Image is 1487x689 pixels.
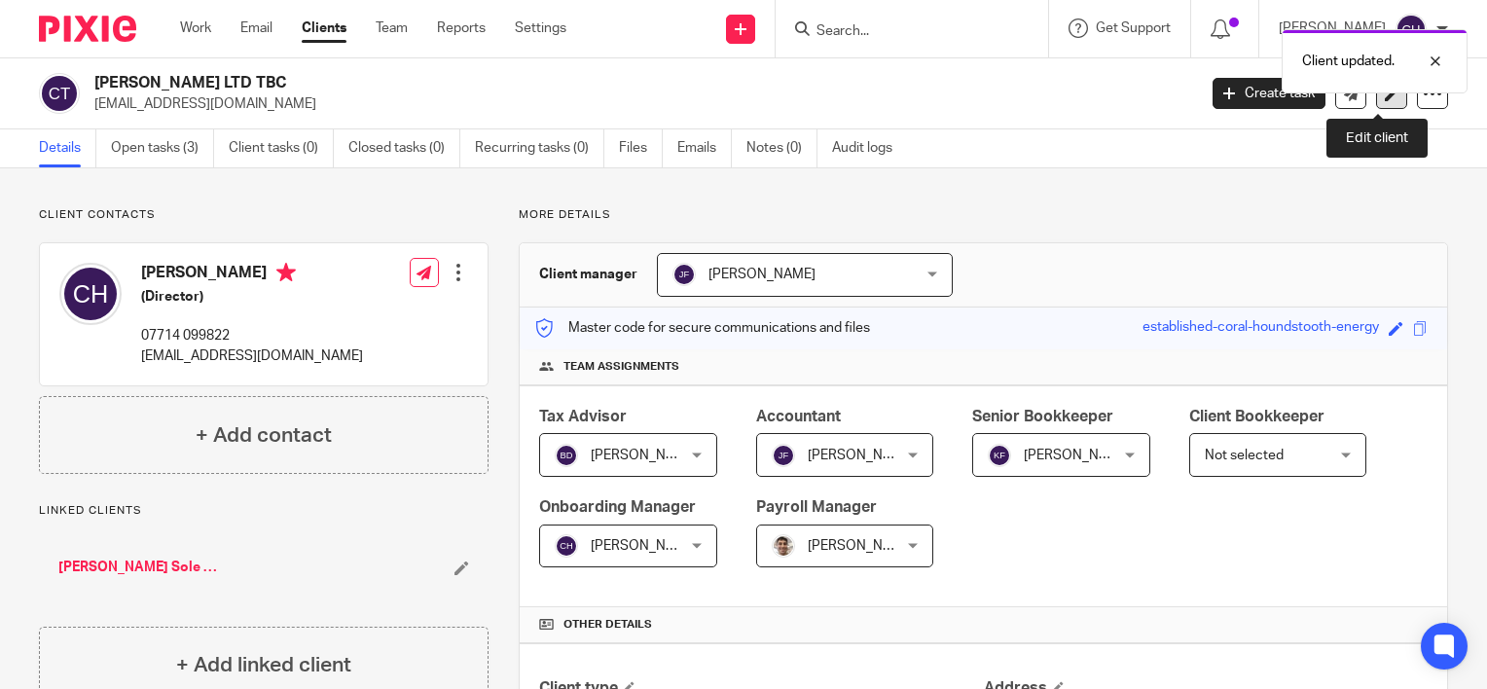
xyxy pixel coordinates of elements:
[539,499,696,515] span: Onboarding Manager
[39,16,136,42] img: Pixie
[240,18,272,38] a: Email
[196,420,332,451] h4: + Add contact
[563,617,652,633] span: Other details
[708,268,816,281] span: [PERSON_NAME]
[555,444,578,467] img: svg%3E
[1205,449,1284,462] span: Not selected
[141,263,363,287] h4: [PERSON_NAME]
[1024,449,1131,462] span: [PERSON_NAME]
[808,539,915,553] span: [PERSON_NAME]
[515,18,566,38] a: Settings
[276,263,296,282] i: Primary
[519,207,1448,223] p: More details
[534,318,870,338] p: Master code for secure communications and files
[141,287,363,307] h5: (Director)
[141,346,363,366] p: [EMAIL_ADDRESS][DOMAIN_NAME]
[1396,14,1427,45] img: svg%3E
[591,539,698,553] span: [PERSON_NAME]
[39,503,489,519] p: Linked clients
[376,18,408,38] a: Team
[111,129,214,167] a: Open tasks (3)
[348,129,460,167] a: Closed tasks (0)
[832,129,907,167] a: Audit logs
[672,263,696,286] img: svg%3E
[94,94,1183,114] p: [EMAIL_ADDRESS][DOMAIN_NAME]
[539,409,627,424] span: Tax Advisor
[39,129,96,167] a: Details
[58,558,223,577] a: [PERSON_NAME] Sole Trader
[746,129,817,167] a: Notes (0)
[772,534,795,558] img: PXL_20240409_141816916.jpg
[59,263,122,325] img: svg%3E
[176,650,351,680] h4: + Add linked client
[563,359,679,375] span: Team assignments
[988,444,1011,467] img: svg%3E
[302,18,346,38] a: Clients
[756,499,877,515] span: Payroll Manager
[619,129,663,167] a: Files
[141,326,363,345] p: 07714 099822
[475,129,604,167] a: Recurring tasks (0)
[94,73,965,93] h2: [PERSON_NAME] LTD TBC
[1142,317,1379,340] div: established-coral-houndstooth-energy
[1213,78,1325,109] a: Create task
[1189,409,1324,424] span: Client Bookkeeper
[180,18,211,38] a: Work
[555,534,578,558] img: svg%3E
[39,73,80,114] img: svg%3E
[591,449,698,462] span: [PERSON_NAME]
[677,129,732,167] a: Emails
[972,409,1113,424] span: Senior Bookkeeper
[772,444,795,467] img: svg%3E
[539,265,637,284] h3: Client manager
[808,449,915,462] span: [PERSON_NAME]
[229,129,334,167] a: Client tasks (0)
[756,409,841,424] span: Accountant
[39,207,489,223] p: Client contacts
[1302,52,1395,71] p: Client updated.
[437,18,486,38] a: Reports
